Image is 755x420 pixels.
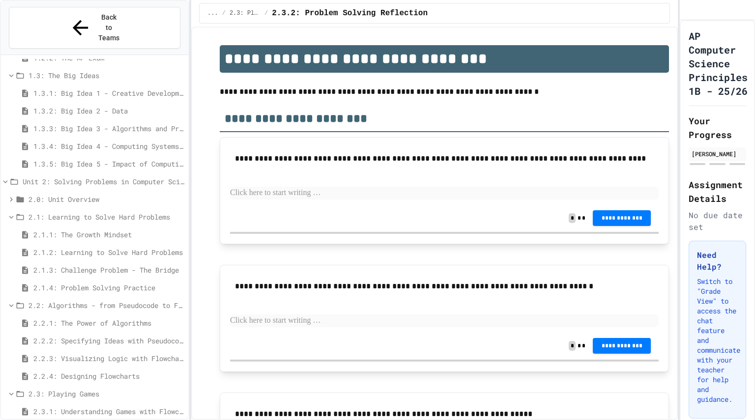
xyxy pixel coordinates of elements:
[689,114,746,141] h2: Your Progress
[33,336,184,346] span: 2.2.2: Specifying Ideas with Pseudocode
[697,277,738,404] p: Switch to "Grade View" to access the chat feature and communicate with your teacher for help and ...
[689,29,748,98] h1: AP Computer Science Principles 1B - 25/26
[33,318,184,328] span: 2.2.1: The Power of Algorithms
[33,406,184,417] span: 2.3.1: Understanding Games with Flowcharts
[689,178,746,205] h2: Assignment Details
[23,176,184,187] span: Unit 2: Solving Problems in Computer Science
[692,149,743,158] div: [PERSON_NAME]
[33,229,184,240] span: 2.1.1: The Growth Mindset
[33,106,184,116] span: 1.3.2: Big Idea 2 - Data
[697,249,738,273] h3: Need Help?
[33,159,184,169] span: 1.3.5: Big Idea 5 - Impact of Computing
[33,371,184,381] span: 2.2.4: Designing Flowcharts
[33,123,184,134] span: 1.3.3: Big Idea 3 - Algorithms and Programming
[207,9,218,17] span: ...
[33,353,184,364] span: 2.2.3: Visualizing Logic with Flowcharts
[272,7,428,19] span: 2.3.2: Problem Solving Reflection
[98,12,121,43] span: Back to Teams
[33,247,184,257] span: 2.1.2: Learning to Solve Hard Problems
[222,9,226,17] span: /
[230,9,261,17] span: 2.3: Playing Games
[33,265,184,275] span: 2.1.3: Challenge Problem - The Bridge
[9,7,180,49] button: Back to Teams
[33,141,184,151] span: 1.3.4: Big Idea 4 - Computing Systems and Networks
[29,194,184,204] span: 2.0: Unit Overview
[29,389,184,399] span: 2.3: Playing Games
[29,70,184,81] span: 1.3: The Big Ideas
[29,212,184,222] span: 2.1: Learning to Solve Hard Problems
[33,282,184,293] span: 2.1.4: Problem Solving Practice
[29,300,184,310] span: 2.2: Algorithms - from Pseudocode to Flowcharts
[33,88,184,98] span: 1.3.1: Big Idea 1 - Creative Development
[689,209,746,233] div: No due date set
[264,9,268,17] span: /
